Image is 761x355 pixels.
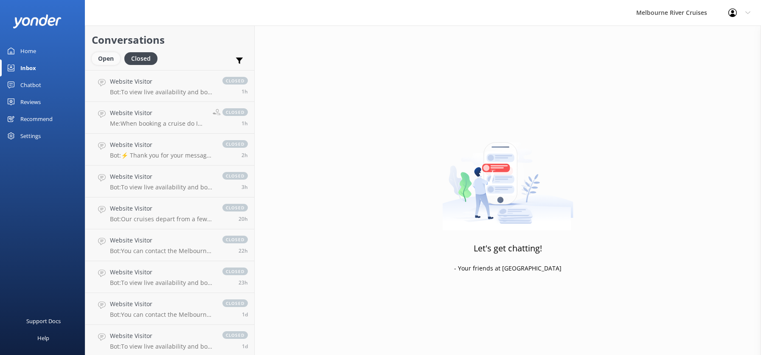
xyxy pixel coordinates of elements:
span: closed [222,108,248,116]
a: Website VisitorBot:To view live availability and book your Melbourne River Cruise experience, ple... [85,70,254,102]
span: closed [222,268,248,275]
span: Sep 04 2025 01:19pm (UTC +10:00) Australia/Sydney [242,311,248,318]
span: closed [222,77,248,85]
a: Website VisitorBot:⚡ Thank you for your message. Our office hours are Mon - Fri 9.30am - 5pm. We'... [85,134,254,166]
p: Bot: To view live availability and book your Melbourne River Cruise experience, click [URL][DOMAI... [110,183,214,191]
span: Sep 04 2025 02:59pm (UTC +10:00) Australia/Sydney [239,247,248,254]
div: Home [20,42,36,59]
span: Sep 04 2025 09:50am (UTC +10:00) Australia/Sydney [242,343,248,350]
span: closed [222,331,248,339]
p: Bot: You can contact the Melbourne River Cruises team by emailing [EMAIL_ADDRESS][DOMAIN_NAME]. V... [110,311,214,318]
p: Bot: To view live availability and book your Melbourne River Cruise experience, please visit [URL... [110,279,214,287]
p: Me: When booking a cruise do I pay in full - yes, payment should be done in full. [110,120,206,127]
h4: Website Visitor [110,108,206,118]
span: Sep 05 2025 11:42am (UTC +10:00) Australia/Sydney [241,120,248,127]
a: Open [92,54,124,63]
div: Settings [20,127,41,144]
h4: Website Visitor [110,236,214,245]
a: Closed [124,54,162,63]
a: Website VisitorBot:You can contact the Melbourne River Cruises team by emailing [EMAIL_ADDRESS][D... [85,229,254,261]
a: Website VisitorMe:When booking a cruise do I pay in full - yes, payment should be done in full.cl... [85,102,254,134]
div: Reviews [20,93,41,110]
div: Chatbot [20,76,41,93]
div: Support Docs [26,313,61,330]
h4: Website Visitor [110,77,214,86]
h4: Website Visitor [110,204,214,213]
span: closed [222,236,248,243]
h4: Website Visitor [110,331,214,341]
span: Sep 05 2025 10:44am (UTC +10:00) Australia/Sydney [241,152,248,159]
span: closed [222,140,248,148]
h4: Website Visitor [110,299,214,309]
span: closed [222,299,248,307]
p: Bot: To view live availability and book your Melbourne River Cruise experience, please visit [URL... [110,88,214,96]
p: Bot: To view live availability and book your Melbourne River Cruise experience, please visit: [UR... [110,343,214,350]
p: Bot: ⚡ Thank you for your message. Our office hours are Mon - Fri 9.30am - 5pm. We'll get back to... [110,152,214,159]
span: Sep 05 2025 09:47am (UTC +10:00) Australia/Sydney [241,183,248,191]
span: closed [222,204,248,211]
p: Bot: Our cruises depart from a few different locations along [GEOGRAPHIC_DATA] and Federation [GE... [110,215,214,223]
a: Website VisitorBot:You can contact the Melbourne River Cruises team by emailing [EMAIL_ADDRESS][D... [85,293,254,325]
span: Sep 04 2025 02:16pm (UTC +10:00) Australia/Sydney [239,279,248,286]
span: Sep 05 2025 12:09pm (UTC +10:00) Australia/Sydney [241,88,248,95]
p: - Your friends at [GEOGRAPHIC_DATA] [454,264,562,273]
a: Website VisitorBot:To view live availability and book your Melbourne River Cruise experience, cli... [85,166,254,197]
p: Bot: You can contact the Melbourne River Cruises team by emailing [EMAIL_ADDRESS][DOMAIN_NAME]. V... [110,247,214,255]
a: Website VisitorBot:To view live availability and book your Melbourne River Cruise experience, ple... [85,261,254,293]
h4: Website Visitor [110,268,214,277]
div: Inbox [20,59,36,76]
h4: Website Visitor [110,140,214,149]
div: Recommend [20,110,53,127]
span: closed [222,172,248,180]
span: Sep 04 2025 05:21pm (UTC +10:00) Australia/Sydney [239,215,248,223]
a: Website VisitorBot:Our cruises depart from a few different locations along [GEOGRAPHIC_DATA] and ... [85,197,254,229]
div: Open [92,52,120,65]
div: Help [37,330,49,347]
div: Closed [124,52,157,65]
img: yonder-white-logo.png [13,14,62,28]
h3: Let's get chatting! [474,242,542,255]
h4: Website Visitor [110,172,214,181]
img: artwork of a man stealing a conversation from at giant smartphone [442,124,573,231]
h2: Conversations [92,32,248,48]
